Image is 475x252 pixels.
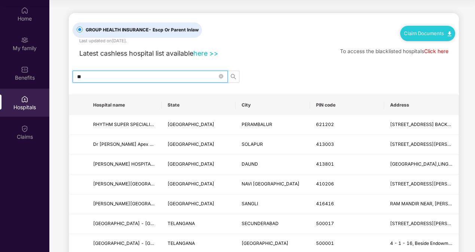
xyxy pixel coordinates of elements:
[236,155,310,175] td: DAUND
[316,201,334,206] span: 416416
[219,74,223,79] span: close-circle
[21,125,28,132] img: svg+xml;base64,PHN2ZyBpZD0iQ2xhaW0iIHhtbG5zPSJodHRwOi8vd3d3LnczLm9yZy8yMDAwL3N2ZyIgd2lkdGg9IjIwIi...
[21,95,28,103] img: svg+xml;base64,PHN2ZyBpZD0iSG9zcGl0YWxzIiB4bWxucz0iaHR0cDovL3d3dy53My5vcmcvMjAwMC9zdmciIHdpZHRoPS...
[162,194,236,214] td: MAHARASHTRA
[162,95,236,115] th: State
[93,201,229,206] span: [PERSON_NAME][GEOGRAPHIC_DATA] - [GEOGRAPHIC_DATA]
[236,95,310,115] th: City
[316,240,334,246] span: 500001
[219,73,223,80] span: close-circle
[242,161,258,167] span: DAUND
[384,155,459,175] td: LINGALI ROAD,LINGALI, MISSION HUMAN PARK.NEAR PASALKAR WASTI,DAUND.413801.
[236,214,310,234] td: SECUNDERABAD
[162,115,236,135] td: TAMIL NADU
[162,155,236,175] td: MAHARASHTRA
[316,181,334,187] span: 410206
[236,115,310,135] td: PERAMBALUR
[162,214,236,234] td: TELANGANA
[168,141,214,147] span: [GEOGRAPHIC_DATA]
[168,221,195,226] span: TELANGANA
[93,181,227,187] span: [PERSON_NAME][GEOGRAPHIC_DATA]-[GEOGRAPHIC_DATA]
[384,214,459,234] td: 10-5-682/2, Sai Ranga Towers, Tukaram Gate, Lallaguda -
[242,221,279,226] span: SECUNDERABAD
[242,141,263,147] span: SOLAPUR
[87,214,162,234] td: MEENA HOSPITAL - Secunderabad
[93,161,229,167] span: [PERSON_NAME] HOSPITAL & INTENSIVE CARE UNIT - DAUND
[236,194,310,214] td: SANGLI
[390,102,453,108] span: Address
[21,66,28,73] img: svg+xml;base64,PHN2ZyBpZD0iQmVuZWZpdHMiIHhtbG5zPSJodHRwOi8vd3d3LnczLm9yZy8yMDAwL3N2ZyIgd2lkdGg9Ij...
[236,175,310,194] td: NAVI MUMBAI
[87,155,162,175] td: DR.PANSARE HOSPITAL & INTENSIVE CARE UNIT - DAUND
[316,161,334,167] span: 413801
[79,38,127,44] div: Last updated on [DATE] .
[384,115,459,135] td: 11/39-AVVAI STREET, 4 ROAD, CHENNAI CAKE BACKSIDE,
[384,194,459,214] td: RAM MANDIR NEAR, SAMBHAJI CHOWK,
[242,122,272,127] span: PERAMBALUR
[384,135,459,155] td: Plot No. 1, Gangadhar 2B. N 1A Opp Axis Bank Hotgi road ,
[310,95,384,115] th: PIN code
[93,221,192,226] span: [GEOGRAPHIC_DATA] - [GEOGRAPHIC_DATA]
[390,181,471,187] span: [STREET_ADDRESS][PERSON_NAME]
[87,135,162,155] td: Dr Rizwans Apex Super Speciality Hospital And Research Centre - Solapur
[87,95,162,115] th: Hospital name
[404,30,451,36] a: Claim Documents
[316,122,334,127] span: 621202
[236,135,310,155] td: SOLAPUR
[390,221,475,226] span: [STREET_ADDRESS][PERSON_NAME] -
[227,71,239,83] button: search
[193,49,218,57] a: here >>
[83,27,202,34] span: GROUP HEALTH INSURANCE
[87,175,162,194] td: AMALE HOSPITAL-NAVI MUMBAI
[448,31,451,36] img: svg+xml;base64,PHN2ZyB4bWxucz0iaHR0cDovL3d3dy53My5vcmcvMjAwMC9zdmciIHdpZHRoPSIxMC40IiBoZWlnaHQ9Ij...
[424,48,448,54] a: Click here
[228,74,239,80] span: search
[390,122,459,127] span: [STREET_ADDRESS] BACKSIDE,
[168,181,214,187] span: [GEOGRAPHIC_DATA]
[93,102,156,108] span: Hospital name
[87,194,162,214] td: CHOPADE MEMORIAL HOSPITAL - SANGLI
[79,49,193,57] span: Latest cashless hospital list available
[168,122,214,127] span: [GEOGRAPHIC_DATA]
[168,240,195,246] span: TELANGANA
[242,181,300,187] span: NAVI [GEOGRAPHIC_DATA]
[21,7,28,14] img: svg+xml;base64,PHN2ZyBpZD0iSG9tZSIgeG1sbnM9Imh0dHA6Ly93d3cudzMub3JnLzIwMDAvc3ZnIiB3aWR0aD0iMjAiIG...
[93,240,192,246] span: [GEOGRAPHIC_DATA] - [GEOGRAPHIC_DATA]
[316,141,334,147] span: 413003
[162,135,236,155] td: MAHARASHTRA
[316,221,334,226] span: 500017
[148,27,199,33] span: - Escp Or Parent Inlaw
[21,36,28,44] img: svg+xml;base64,PHN2ZyB3aWR0aD0iMjAiIGhlaWdodD0iMjAiIHZpZXdCb3g9IjAgMCAyMCAyMCIgZmlsbD0ibm9uZSIgeG...
[384,175,459,194] td: PLOT NO 115,SECTOR -1 S,NEW PANVEL EAST,BEHIND SHABRI HOTEL,NAVI MUMBAI,MAHARASHTRA - 410206
[340,48,424,54] span: To access the blacklisted hospitals
[87,115,162,135] td: RHYTHM SUPER SPECIALITY HOSPITAL - THURAIMANGALAM
[242,240,288,246] span: [GEOGRAPHIC_DATA]
[168,201,214,206] span: [GEOGRAPHIC_DATA]
[384,95,459,115] th: Address
[93,122,228,127] span: RHYTHM SUPER SPECIALITY HOSPITAL - THURAIMANGALAM
[162,175,236,194] td: MAHARASHTRA
[242,201,258,206] span: SANGLI
[93,141,303,147] span: Dr [PERSON_NAME] Apex Super Speciality Hospital [GEOGRAPHIC_DATA] - [GEOGRAPHIC_DATA]
[168,161,214,167] span: [GEOGRAPHIC_DATA]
